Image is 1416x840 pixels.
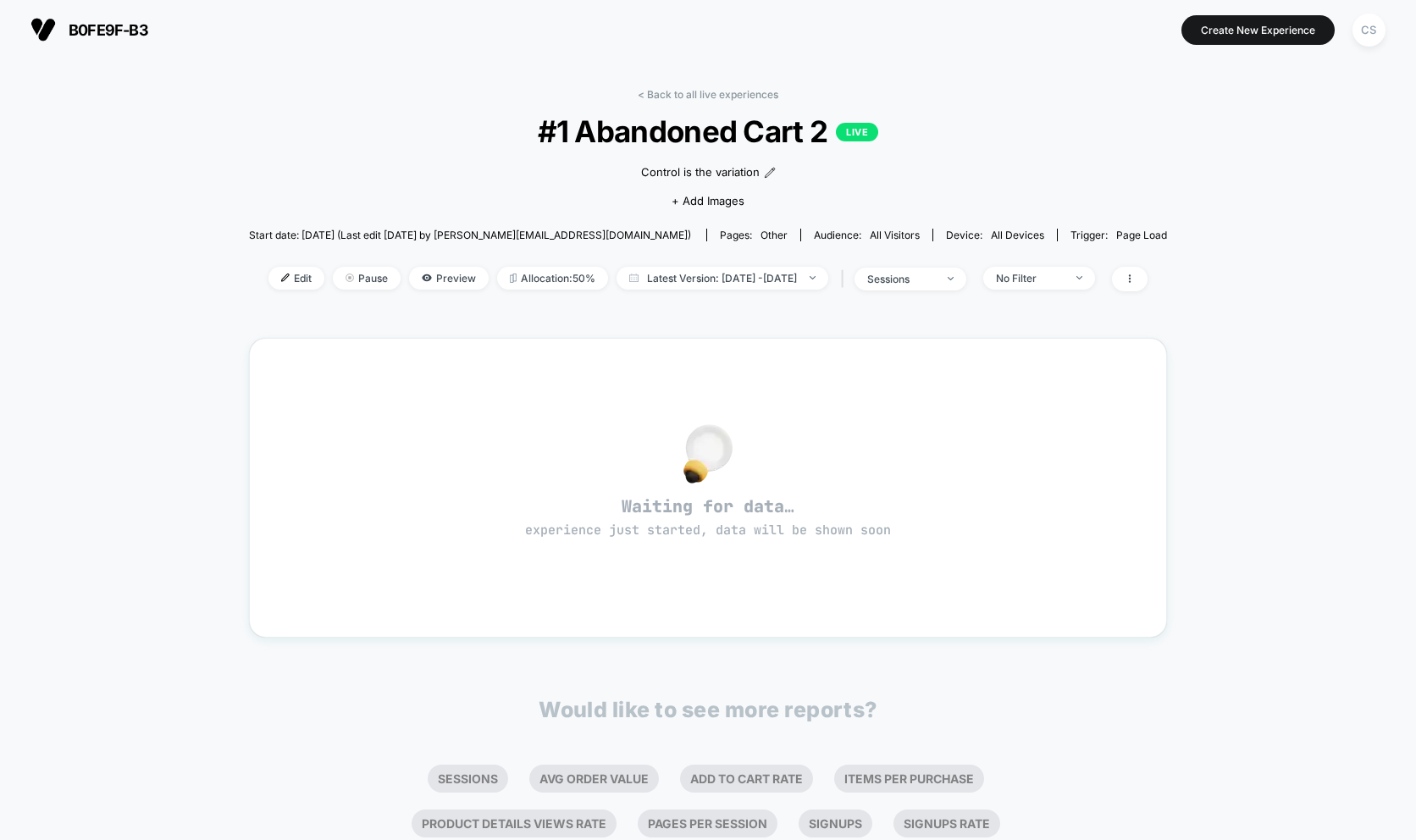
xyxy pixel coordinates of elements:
[720,229,788,241] div: Pages:
[281,274,290,282] img: edit
[279,495,1137,539] span: Waiting for data…
[638,810,777,837] li: Pages Per Session
[295,113,1120,149] span: #1 Abandoned Cart 2
[761,229,788,241] span: other
[409,267,489,290] span: Preview
[837,267,855,291] span: |
[497,267,608,290] span: Allocation: 50%
[641,164,760,181] span: Control is the variation
[834,765,984,793] li: Items Per Purchase
[948,277,954,280] img: end
[680,765,813,793] li: Add To Cart Rate
[810,276,816,279] img: end
[1347,13,1391,47] button: CS
[672,194,744,207] span: + Add Images
[836,123,878,141] p: LIVE
[638,88,778,101] a: < Back to all live experiences
[1070,229,1167,241] div: Trigger:
[346,274,354,282] img: end
[428,765,508,793] li: Sessions
[539,697,877,722] p: Would like to see more reports?
[510,274,517,283] img: rebalance
[1076,276,1082,279] img: end
[893,810,1000,837] li: Signups Rate
[799,810,872,837] li: Signups
[268,267,324,290] span: Edit
[932,229,1057,241] span: Device:
[996,272,1064,285] div: No Filter
[25,16,153,43] button: b0fe9f-b3
[867,273,935,285] div: sessions
[1352,14,1386,47] div: CS
[30,17,56,42] img: Visually logo
[991,229,1044,241] span: all devices
[870,229,920,241] span: All Visitors
[1181,15,1335,45] button: Create New Experience
[629,274,639,282] img: calendar
[529,765,659,793] li: Avg Order Value
[69,21,148,39] span: b0fe9f-b3
[617,267,828,290] span: Latest Version: [DATE] - [DATE]
[683,424,733,484] img: no_data
[412,810,617,837] li: Product Details Views Rate
[249,229,691,241] span: Start date: [DATE] (Last edit [DATE] by [PERSON_NAME][EMAIL_ADDRESS][DOMAIN_NAME])
[814,229,920,241] div: Audience:
[1116,229,1167,241] span: Page Load
[333,267,401,290] span: Pause
[525,522,891,539] span: experience just started, data will be shown soon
